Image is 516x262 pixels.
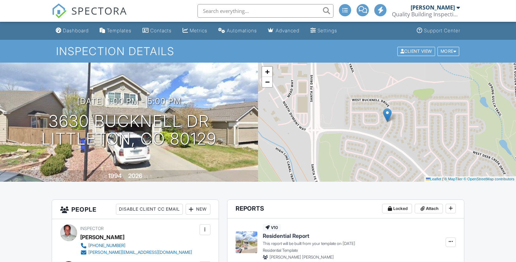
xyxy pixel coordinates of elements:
[426,177,441,181] a: Leaflet
[128,172,142,179] div: 2026
[308,24,340,37] a: Settings
[107,28,132,33] div: Templates
[41,112,217,148] h1: 3630 Bucknell Dr Littleton, CO 80129
[116,204,183,215] div: Disable Client CC Email
[442,177,443,181] span: |
[262,77,272,87] a: Zoom out
[77,97,181,106] h3: [DATE] 1:00 pm - 5:00 pm
[52,200,219,219] h3: People
[397,48,437,53] a: Client View
[464,177,514,181] a: © OpenStreetMap contributors
[80,249,192,256] a: [PERSON_NAME][EMAIL_ADDRESS][DOMAIN_NAME]
[216,24,260,37] a: Automations (Advanced)
[186,204,210,215] div: New
[265,78,270,86] span: −
[63,28,89,33] div: Dashboard
[88,250,192,255] div: [PERSON_NAME][EMAIL_ADDRESS][DOMAIN_NAME]
[227,28,257,33] div: Automations
[53,24,91,37] a: Dashboard
[80,232,124,242] div: [PERSON_NAME]
[52,9,127,23] a: SPECTORA
[190,28,207,33] div: Metrics
[197,4,333,18] input: Search everything...
[143,174,153,179] span: sq. ft.
[140,24,174,37] a: Contacts
[424,28,460,33] div: Support Center
[71,3,127,18] span: SPECTORA
[52,3,67,18] img: The Best Home Inspection Software - Spectora
[444,177,463,181] a: © MapTiler
[56,45,460,57] h1: Inspection Details
[383,108,392,122] img: Marker
[262,67,272,77] a: Zoom in
[317,28,337,33] div: Settings
[80,226,104,231] span: Inspector
[100,174,107,179] span: Built
[180,24,210,37] a: Metrics
[265,24,302,37] a: Advanced
[150,28,172,33] div: Contacts
[80,242,192,249] a: [PHONE_NUMBER]
[276,28,299,33] div: Advanced
[397,47,435,56] div: Client View
[411,4,455,11] div: [PERSON_NAME]
[265,67,270,76] span: +
[108,172,122,179] div: 1994
[97,24,134,37] a: Templates
[88,243,125,248] div: [PHONE_NUMBER]
[437,47,460,56] div: More
[392,11,460,18] div: Quality Building Inspections
[414,24,463,37] a: Support Center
